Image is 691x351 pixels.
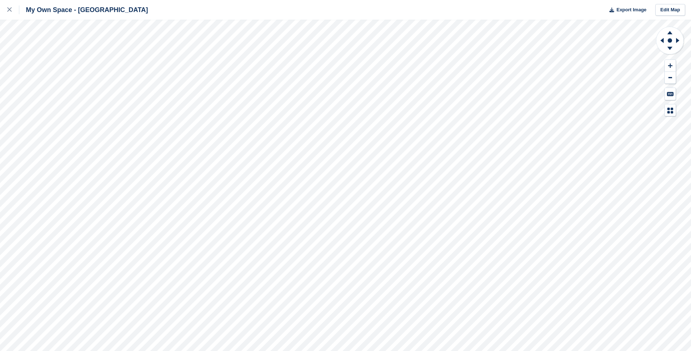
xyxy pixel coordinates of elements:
[665,88,676,100] button: Keyboard Shortcuts
[665,72,676,84] button: Zoom Out
[655,4,685,16] a: Edit Map
[665,60,676,72] button: Zoom In
[19,5,148,14] div: My Own Space - [GEOGRAPHIC_DATA]
[665,104,676,116] button: Map Legend
[605,4,647,16] button: Export Image
[616,6,646,13] span: Export Image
